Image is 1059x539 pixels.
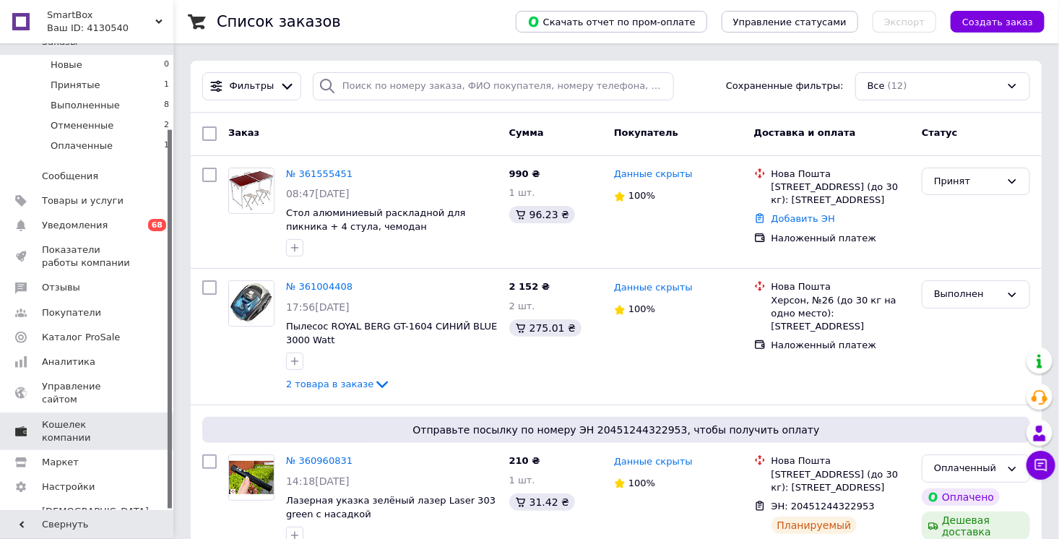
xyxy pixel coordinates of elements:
span: Отзывы [42,281,80,294]
span: 1 шт. [509,475,535,486]
span: 2 шт. [509,301,535,311]
span: Управление статусами [733,17,847,27]
a: № 361004408 [286,281,353,292]
span: ЭН: 20451244322953 [771,501,875,512]
div: 96.23 ₴ [509,206,575,223]
img: Фото товару [229,171,274,211]
button: Скачать отчет по пром-оплате [516,11,707,33]
span: Сумма [509,127,544,138]
span: 2 [164,119,169,132]
div: Выполнен [934,287,1000,302]
input: Поиск по номеру заказа, ФИО покупателя, номеру телефона, Email, номеру накладной [313,72,674,100]
div: Планируемый [771,517,857,534]
span: Каталог ProSale [42,331,120,344]
button: Создать заказ [951,11,1045,33]
span: SmartBox [47,9,155,22]
span: 17:56[DATE] [286,301,350,313]
span: Покупатель [614,127,678,138]
span: (12) [888,80,907,91]
a: Фото товару [228,454,275,501]
span: Кошелек компании [42,418,134,444]
img: Фото товару [229,281,274,326]
span: 100% [628,190,655,201]
a: Добавить ЭН [771,213,835,224]
span: Доставка и оплата [754,127,856,138]
div: Оплаченный [934,461,1000,476]
div: Нова Пошта [771,454,910,467]
span: 14:18[DATE] [286,475,350,487]
a: Фото товару [228,168,275,214]
span: 2 152 ₴ [509,281,550,292]
span: 1 [164,139,169,152]
span: Скачать отчет по пром-оплате [527,15,696,28]
div: Нова Пошта [771,280,910,293]
h1: Список заказов [217,13,341,30]
span: Выполненные [51,99,120,112]
span: 8 [164,99,169,112]
span: 1 шт. [509,187,535,198]
a: Данные скрыты [614,455,693,469]
a: № 361555451 [286,168,353,179]
div: Нова Пошта [771,168,910,181]
div: Принят [934,174,1000,189]
span: Сохраненные фильтры: [726,79,844,93]
span: 210 ₴ [509,455,540,466]
span: 68 [148,219,166,231]
span: 2 товара в заказе [286,379,373,389]
a: Пылесос ROYAL BERG GT-1604 СИНИЙ BLUE 3000 Watt [286,321,498,345]
a: Данные скрыты [614,168,693,181]
div: Херсон, №26 (до 30 кг на одно место): [STREET_ADDRESS] [771,294,910,334]
span: Отмененные [51,119,113,132]
span: Настройки [42,480,95,493]
button: Управление статусами [722,11,858,33]
div: 31.42 ₴ [509,493,575,511]
a: 2 товара в заказе [286,379,391,389]
span: Покупатели [42,306,101,319]
span: Оплаченные [51,139,113,152]
span: Уведомления [42,219,108,232]
div: Наложенный платеж [771,232,910,245]
span: Новые [51,59,82,72]
span: Управление сайтом [42,380,134,406]
a: Фото товару [228,280,275,327]
span: Отправьте посылку по номеру ЭН 20451244322953, чтобы получить оплату [208,423,1024,437]
span: Фильтры [230,79,275,93]
span: Показатели работы компании [42,243,134,269]
button: Чат с покупателем [1026,451,1055,480]
a: Стол алюминиевый раскладной для пикника + 4 стула, чемодан [286,207,466,232]
a: Создать заказ [936,16,1045,27]
span: Создать заказ [962,17,1033,27]
span: 1 [164,79,169,92]
span: Заказ [228,127,259,138]
span: Сообщения [42,170,98,183]
span: 0 [164,59,169,72]
div: Наложенный платеж [771,339,910,352]
span: Маркет [42,456,79,469]
span: Статус [922,127,958,138]
a: Лазерная указка зелёный лазер Laser 303 green с насадкой [286,495,496,519]
span: Товары и услуги [42,194,124,207]
a: Данные скрыты [614,281,693,295]
a: № 360960831 [286,455,353,466]
div: [STREET_ADDRESS] (до 30 кг): [STREET_ADDRESS] [771,181,910,207]
span: 100% [628,478,655,488]
span: Все [868,79,885,93]
span: 08:47[DATE] [286,188,350,199]
span: Аналитика [42,355,95,368]
div: [STREET_ADDRESS] (до 30 кг): [STREET_ADDRESS] [771,468,910,494]
div: Ваш ID: 4130540 [47,22,173,35]
span: 990 ₴ [509,168,540,179]
span: Принятые [51,79,100,92]
div: Оплачено [922,488,1000,506]
div: 275.01 ₴ [509,319,582,337]
span: 100% [628,303,655,314]
img: Фото товару [229,461,274,494]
